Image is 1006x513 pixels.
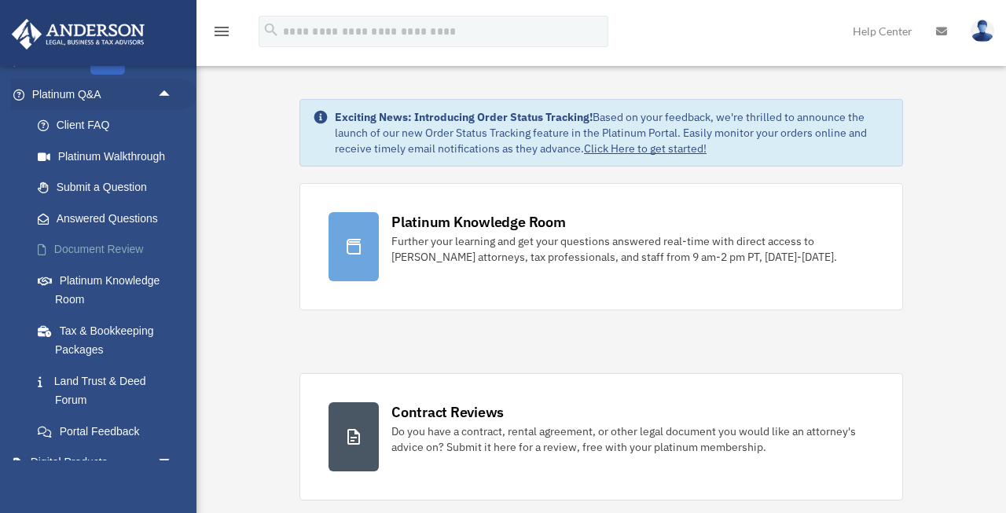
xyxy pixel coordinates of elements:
[335,109,890,156] div: Based on your feedback, we're thrilled to announce the launch of our new Order Status Tracking fe...
[299,183,903,310] a: Platinum Knowledge Room Further your learning and get your questions answered real-time with dire...
[391,233,874,265] div: Further your learning and get your questions answered real-time with direct access to [PERSON_NAM...
[335,110,593,124] strong: Exciting News: Introducing Order Status Tracking!
[22,365,196,416] a: Land Trust & Deed Forum
[11,447,196,478] a: Digital Productsarrow_drop_down
[391,423,874,455] div: Do you have a contract, rental agreement, or other legal document you would like an attorney's ad...
[157,447,189,479] span: arrow_drop_down
[22,234,196,266] a: Document Review
[11,79,196,110] a: Platinum Q&Aarrow_drop_up
[212,27,231,41] a: menu
[971,20,994,42] img: User Pic
[299,373,903,500] a: Contract Reviews Do you have a contract, rental agreement, or other legal document you would like...
[22,141,196,172] a: Platinum Walkthrough
[22,110,196,141] a: Client FAQ
[22,172,196,203] a: Submit a Question
[391,212,566,232] div: Platinum Knowledge Room
[212,22,231,41] i: menu
[22,315,196,365] a: Tax & Bookkeeping Packages
[22,265,196,315] a: Platinum Knowledge Room
[391,402,504,422] div: Contract Reviews
[263,21,280,38] i: search
[584,141,707,156] a: Click Here to get started!
[22,203,196,234] a: Answered Questions
[7,19,149,49] img: Anderson Advisors Platinum Portal
[157,79,189,111] span: arrow_drop_up
[22,416,196,447] a: Portal Feedback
